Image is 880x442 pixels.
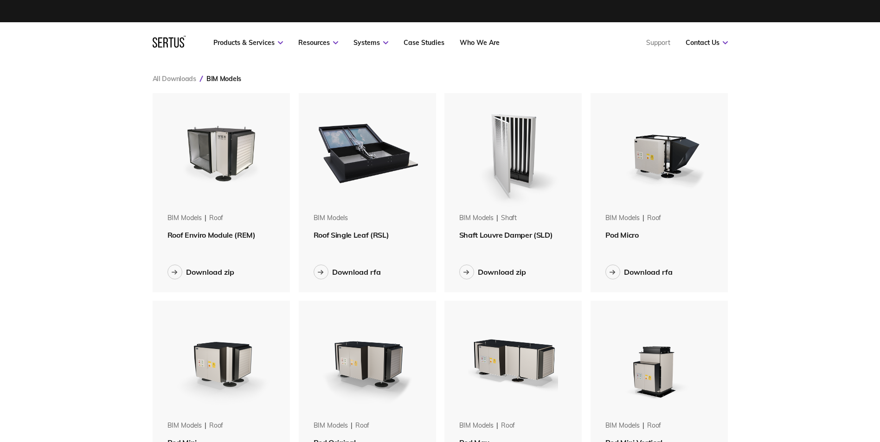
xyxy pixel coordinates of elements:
[647,214,661,223] div: roof
[459,265,526,279] button: Download zip
[647,421,661,430] div: roof
[298,38,338,47] a: Resources
[686,38,728,47] a: Contact Us
[167,214,202,223] div: BIM Models
[186,267,234,277] div: Download zip
[713,335,880,442] iframe: Chat Widget
[314,230,389,240] span: Roof Single Leaf (RSL)
[459,421,494,430] div: BIM Models
[209,421,223,430] div: roof
[478,267,526,277] div: Download zip
[314,214,348,223] div: BIM Models
[167,230,256,240] span: Roof Enviro Module (REM)
[624,267,673,277] div: Download rfa
[167,421,202,430] div: BIM Models
[605,421,640,430] div: BIM Models
[501,421,515,430] div: roof
[459,214,494,223] div: BIM Models
[605,230,639,240] span: Pod Micro
[605,265,673,279] button: Download rfa
[460,38,500,47] a: Who We Are
[353,38,388,47] a: Systems
[501,214,517,223] div: shaft
[314,265,381,279] button: Download rfa
[332,267,381,277] div: Download rfa
[153,75,196,83] a: All Downloads
[355,421,369,430] div: roof
[646,38,670,47] a: Support
[167,265,234,279] button: Download zip
[209,214,223,223] div: roof
[213,38,283,47] a: Products & Services
[459,230,553,240] span: Shaft Louvre Damper (SLD)
[314,421,348,430] div: BIM Models
[404,38,444,47] a: Case Studies
[605,214,640,223] div: BIM Models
